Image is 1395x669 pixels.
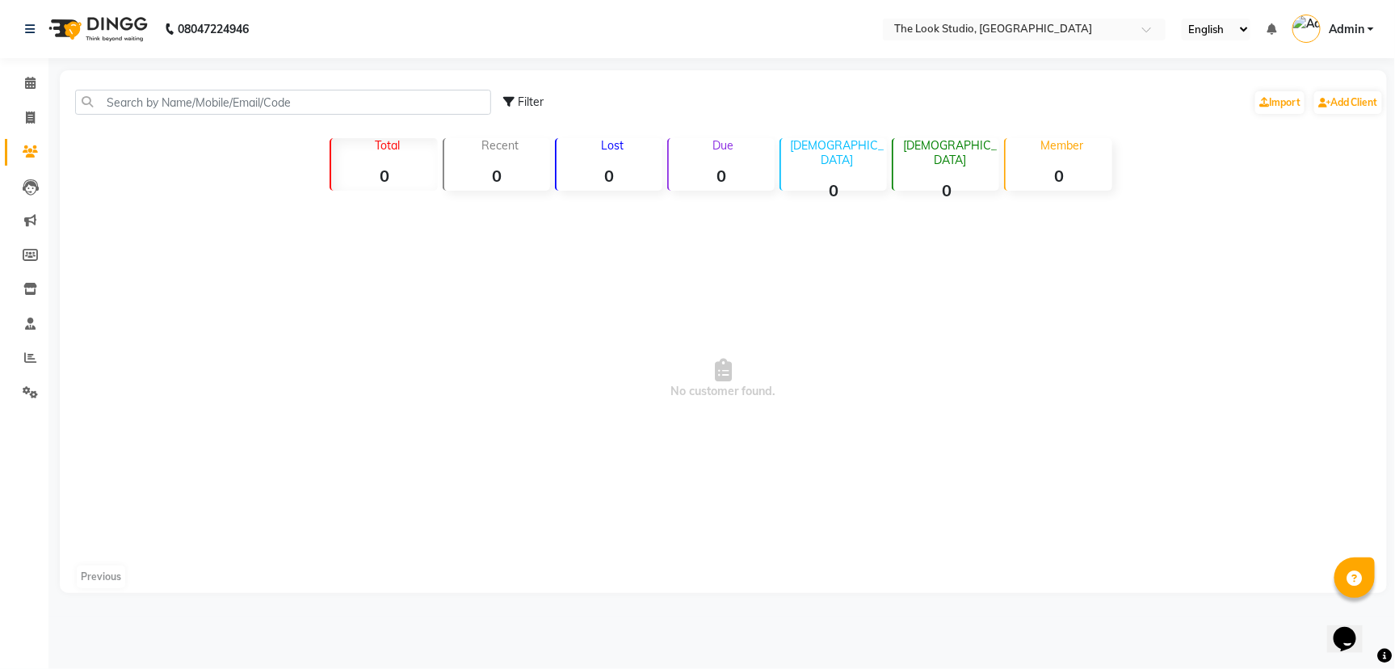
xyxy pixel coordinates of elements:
[563,138,662,153] p: Lost
[60,197,1387,561] span: No customer found.
[1012,138,1111,153] p: Member
[41,6,152,52] img: logo
[1314,91,1382,114] a: Add Client
[893,180,999,200] strong: 0
[75,90,491,115] input: Search by Name/Mobile/Email/Code
[1329,21,1364,38] span: Admin
[669,166,775,186] strong: 0
[338,138,437,153] p: Total
[1255,91,1305,114] a: Import
[1006,166,1111,186] strong: 0
[1327,604,1379,653] iframe: chat widget
[900,138,999,167] p: [DEMOGRAPHIC_DATA]
[672,138,775,153] p: Due
[518,95,544,109] span: Filter
[451,138,550,153] p: Recent
[444,166,550,186] strong: 0
[557,166,662,186] strong: 0
[1292,15,1321,43] img: Admin
[788,138,887,167] p: [DEMOGRAPHIC_DATA]
[331,166,437,186] strong: 0
[781,180,887,200] strong: 0
[178,6,249,52] b: 08047224946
